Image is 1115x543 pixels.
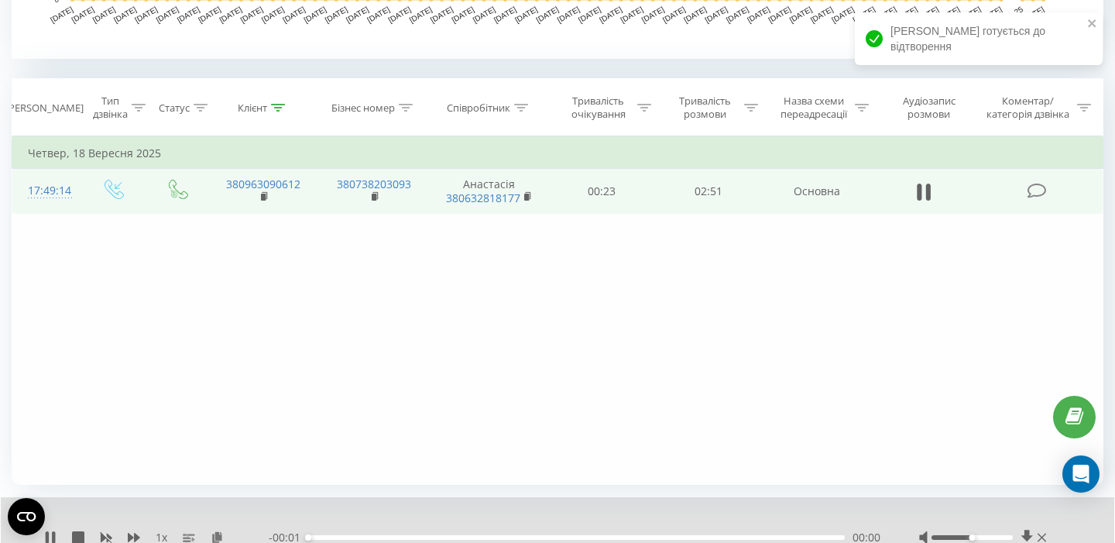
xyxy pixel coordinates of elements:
[5,101,84,115] div: [PERSON_NAME]
[324,5,349,24] text: [DATE]
[133,5,159,24] text: [DATE]
[619,5,645,24] text: [DATE]
[28,176,65,206] div: 17:49:14
[159,101,190,115] div: Статус
[887,95,971,121] div: Аудіозапис розмови
[855,12,1103,65] div: [PERSON_NAME] готується до відтворення
[513,5,539,24] text: [DATE]
[49,5,74,24] text: [DATE]
[8,498,45,535] button: Open CMP widget
[12,138,1103,169] td: Четвер, 18 Вересня 2025
[331,101,395,115] div: Бізнес номер
[830,5,856,24] text: [DATE]
[365,5,391,24] text: [DATE]
[983,95,1073,121] div: Коментар/категорія дзвінка
[447,101,510,115] div: Співробітник
[446,191,520,205] a: 380632818177
[767,5,792,24] text: [DATE]
[809,5,835,24] text: [DATE]
[91,5,117,24] text: [DATE]
[472,5,497,24] text: [DATE]
[450,5,475,24] text: [DATE]
[218,5,243,24] text: [DATE]
[238,101,267,115] div: Клієнт
[1087,17,1098,32] button: close
[762,169,873,214] td: Основна
[534,5,560,24] text: [DATE]
[577,5,602,24] text: [DATE]
[70,5,96,24] text: [DATE]
[563,95,634,121] div: Тривалість очікування
[408,5,434,24] text: [DATE]
[155,5,180,24] text: [DATE]
[176,5,201,24] text: [DATE]
[430,169,549,214] td: Анастасія
[776,95,851,121] div: Назва схеми переадресації
[281,5,307,24] text: [DATE]
[387,5,413,24] text: [DATE]
[93,95,128,121] div: Тип дзвінка
[226,177,300,191] a: 380963090612
[1062,455,1100,493] div: Open Intercom Messenger
[640,5,666,24] text: [DATE]
[492,5,518,24] text: [DATE]
[260,5,286,24] text: [DATE]
[598,5,623,24] text: [DATE]
[655,169,762,214] td: 02:51
[969,534,975,541] div: Accessibility label
[661,5,687,24] text: [DATE]
[704,5,729,24] text: [DATE]
[112,5,138,24] text: [DATE]
[337,177,411,191] a: 380738203093
[303,5,328,24] text: [DATE]
[725,5,750,24] text: [DATE]
[345,5,370,24] text: [DATE]
[746,5,771,24] text: [DATE]
[669,95,740,121] div: Тривалість розмови
[788,5,814,24] text: [DATE]
[305,534,311,541] div: Accessibility label
[682,5,708,24] text: [DATE]
[239,5,265,24] text: [DATE]
[429,5,455,24] text: [DATE]
[197,5,222,24] text: [DATE]
[556,5,582,24] text: [DATE]
[549,169,656,214] td: 00:23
